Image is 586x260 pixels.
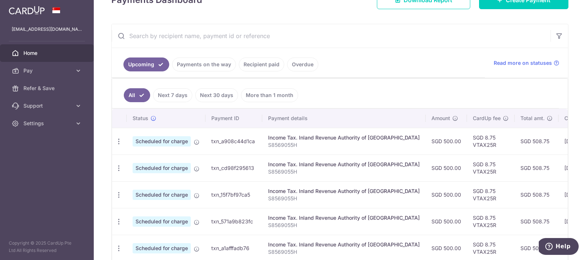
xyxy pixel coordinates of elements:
div: Income Tax. Inland Revenue Authority of [GEOGRAPHIC_DATA] [268,241,420,248]
span: Settings [23,120,72,127]
a: Payments on the way [172,57,236,71]
td: SGD 8.75 VTAX25R [467,128,515,155]
span: Read more on statuses [494,59,552,67]
div: Income Tax. Inland Revenue Authority of [GEOGRAPHIC_DATA] [268,187,420,195]
th: Payment ID [205,109,262,128]
img: CardUp [9,6,45,15]
td: SGD 508.75 [515,155,559,181]
td: SGD 8.75 VTAX25R [467,155,515,181]
p: [EMAIL_ADDRESS][DOMAIN_NAME] [12,26,82,33]
span: CardUp fee [473,115,501,122]
span: Amount [431,115,450,122]
td: SGD 500.00 [426,155,467,181]
span: Scheduled for charge [133,243,191,253]
span: Refer & Save [23,85,72,92]
td: SGD 508.75 [515,208,559,235]
a: Read more on statuses [494,59,559,67]
td: txn_15f7bf97ca5 [205,181,262,208]
a: More than 1 month [241,88,298,102]
span: Status [133,115,148,122]
td: SGD 500.00 [426,208,467,235]
p: S8569055H [268,168,420,175]
a: Recipient paid [239,57,284,71]
td: SGD 508.75 [515,128,559,155]
td: SGD 500.00 [426,128,467,155]
span: Pay [23,67,72,74]
span: Total amt. [520,115,545,122]
span: Scheduled for charge [133,216,191,227]
td: txn_571a9b823fc [205,208,262,235]
th: Payment details [262,109,426,128]
span: Home [23,49,72,57]
td: SGD 500.00 [426,181,467,208]
td: SGD 508.75 [515,181,559,208]
p: S8569055H [268,248,420,256]
iframe: Opens a widget where you can find more information [539,238,579,256]
p: S8569055H [268,195,420,202]
p: S8569055H [268,222,420,229]
td: SGD 8.75 VTAX25R [467,181,515,208]
td: SGD 8.75 VTAX25R [467,208,515,235]
td: txn_cd98f295613 [205,155,262,181]
a: All [124,88,150,102]
div: Income Tax. Inland Revenue Authority of [GEOGRAPHIC_DATA] [268,161,420,168]
a: Overdue [287,57,318,71]
input: Search by recipient name, payment id or reference [112,24,550,48]
div: Income Tax. Inland Revenue Authority of [GEOGRAPHIC_DATA] [268,214,420,222]
td: txn_a908c44d1ca [205,128,262,155]
span: Scheduled for charge [133,163,191,173]
a: Next 30 days [195,88,238,102]
span: Support [23,102,72,109]
p: S8569055H [268,141,420,149]
span: Scheduled for charge [133,136,191,146]
a: Upcoming [123,57,169,71]
span: Scheduled for charge [133,190,191,200]
div: Income Tax. Inland Revenue Authority of [GEOGRAPHIC_DATA] [268,134,420,141]
a: Next 7 days [153,88,192,102]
